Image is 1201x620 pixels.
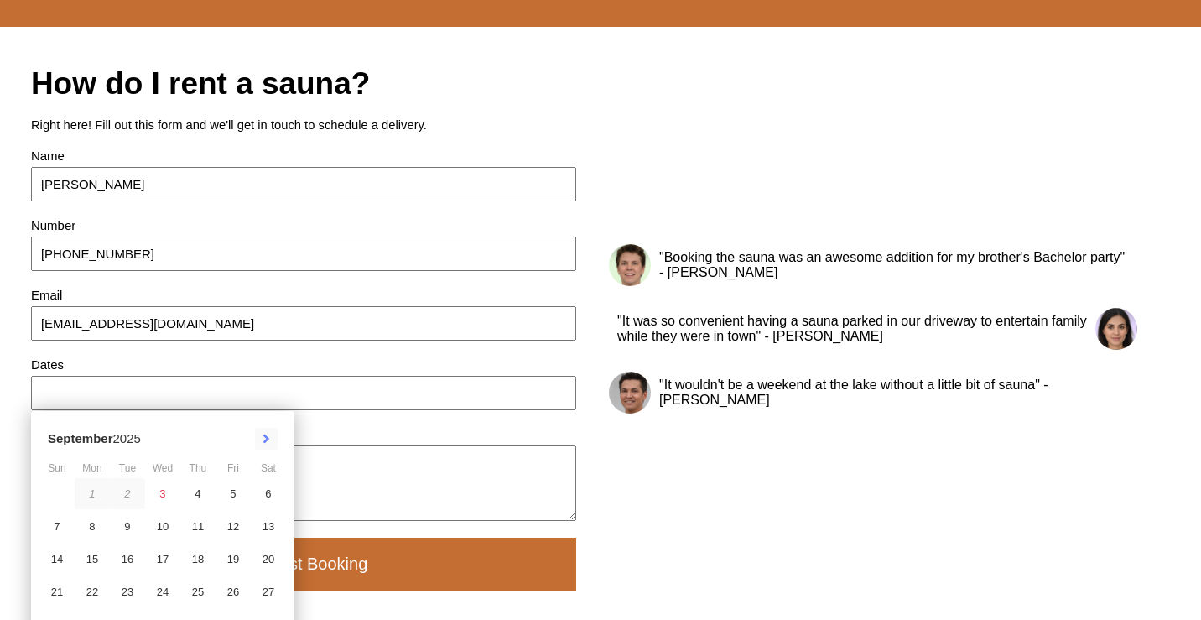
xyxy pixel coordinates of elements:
[31,218,576,232] div: Number
[31,288,576,302] div: Email
[31,357,576,372] div: Dates
[31,110,576,140] div: Right here! Fill out this form and we'll get in touch to schedule a delivery.
[609,305,1095,352] div: "It was so convenient having a sauna parked in our driveway to entertain family while they were i...
[609,372,651,414] img: bryan.jpeg
[651,369,1137,416] div: "It wouldn't be a weekend at the lake without a little bit of sauna" - [PERSON_NAME]
[31,538,576,591] button: Request Booking
[31,427,576,441] div: Anything Else
[609,244,651,286] img: matt.png
[651,242,1137,289] div: "Booking the sauna was an awesome addition for my brother's Bachelor party" - [PERSON_NAME]
[31,148,576,163] div: Name
[1095,308,1137,350] img: sarah.png
[31,58,576,110] div: How do I rent a sauna?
